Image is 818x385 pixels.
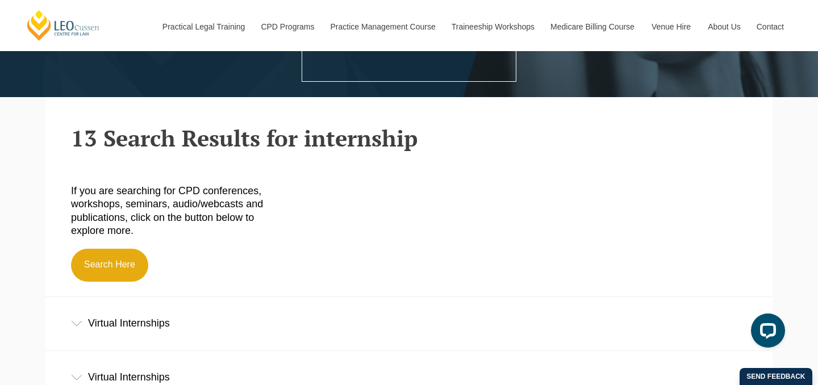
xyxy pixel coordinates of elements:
a: Practice Management Course [322,2,443,51]
a: Contact [748,2,792,51]
a: Practical Legal Training [154,2,253,51]
h2: 13 Search Results for internship [71,125,747,150]
a: Traineeship Workshops [443,2,542,51]
a: [PERSON_NAME] Centre for Law [26,9,101,41]
a: About Us [699,2,748,51]
a: Venue Hire [643,2,699,51]
div: Virtual Internships [45,297,773,350]
iframe: LiveChat chat widget [742,309,790,357]
a: CPD Programs [252,2,322,51]
a: Medicare Billing Course [542,2,643,51]
a: Search Here [71,249,148,282]
p: If you are searching for CPD conferences, workshops, seminars, audio/webcasts and publications, c... [71,185,285,238]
